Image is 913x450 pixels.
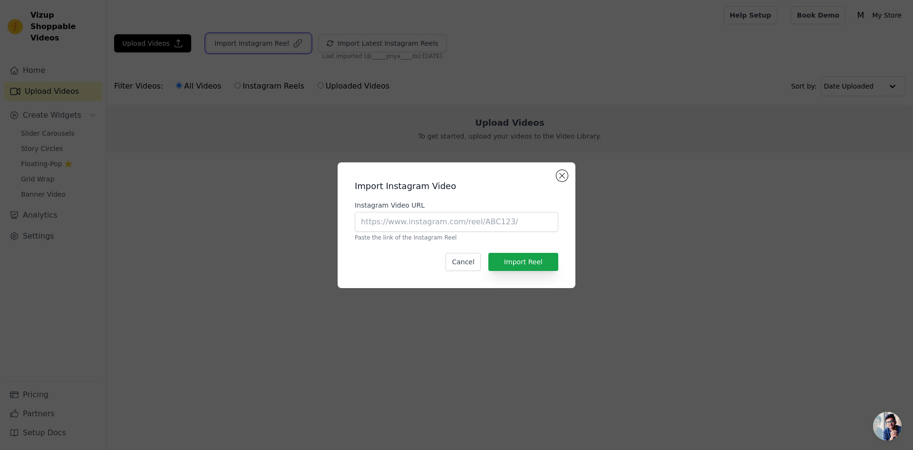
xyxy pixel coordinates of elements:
label: Instagram Video URL [355,200,558,210]
h2: Import Instagram Video [355,180,558,193]
button: Cancel [446,253,480,271]
button: Import Reel [488,253,558,271]
a: Open chat [873,412,902,440]
button: Close modal [556,170,568,181]
input: https://www.instagram.com/reel/ABC123/ [355,212,558,232]
p: Paste the link of the Instagram Reel [355,234,558,241]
